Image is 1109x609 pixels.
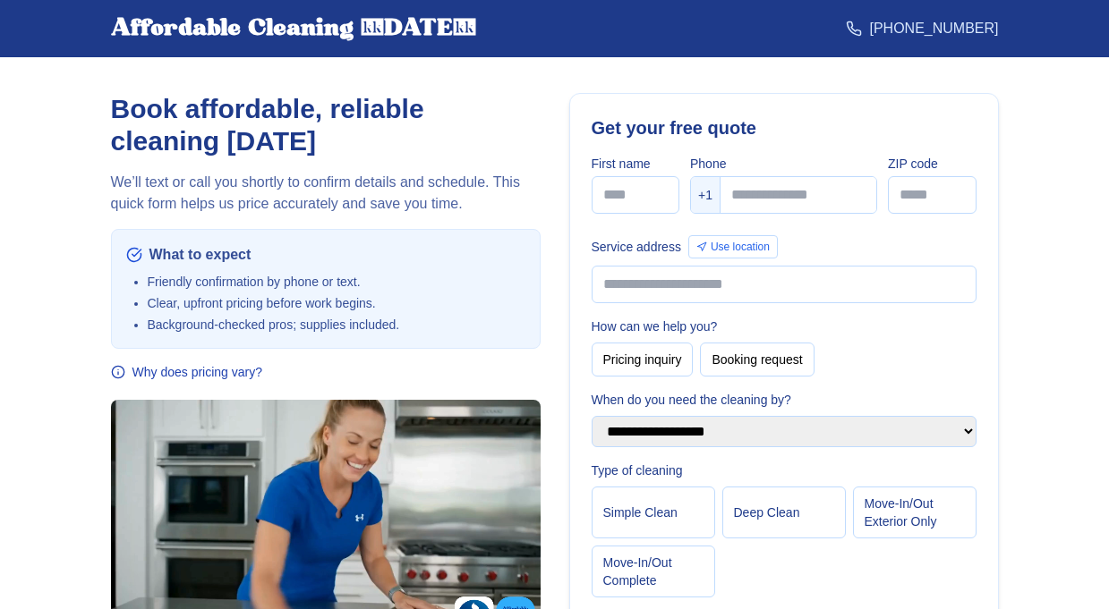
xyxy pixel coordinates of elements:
label: Service address [592,238,681,256]
label: ZIP code [888,155,977,173]
label: Type of cleaning [592,461,977,479]
button: Deep Clean [722,486,846,538]
h1: Book affordable, reliable cleaning [DATE] [111,93,541,157]
button: Booking request [700,343,814,376]
label: First name [592,155,680,173]
div: Affordable Cleaning [DATE] [111,14,476,43]
button: Why does pricing vary? [111,363,263,381]
button: Pricing inquiry [592,343,694,376]
a: [PHONE_NUMBER] [846,18,998,39]
h2: Get your free quote [592,115,977,140]
div: +1 [691,177,721,213]
button: Move‑In/Out Complete [592,546,715,597]
label: How can we help you? [592,317,977,335]
button: Use location [688,235,778,258]
li: Background‑checked pros; supplies included. [148,316,525,334]
label: Phone [690,155,877,173]
button: Simple Clean [592,486,715,538]
button: Move‑In/Out Exterior Only [853,486,977,538]
span: What to expect [149,244,252,266]
li: Friendly confirmation by phone or text. [148,273,525,291]
p: We’ll text or call you shortly to confirm details and schedule. This quick form helps us price ac... [111,172,541,215]
label: When do you need the cleaning by? [592,391,977,409]
li: Clear, upfront pricing before work begins. [148,294,525,312]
